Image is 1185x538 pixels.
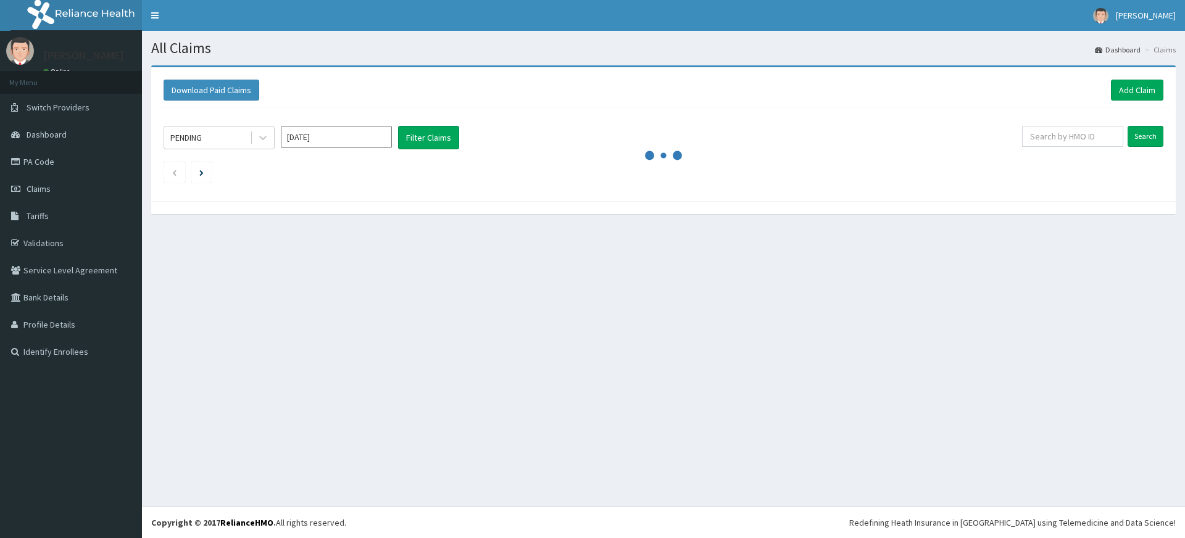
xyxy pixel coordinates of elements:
h1: All Claims [151,40,1176,56]
strong: Copyright © 2017 . [151,517,276,528]
div: PENDING [170,131,202,144]
a: Online [43,67,73,76]
input: Search by HMO ID [1022,126,1123,147]
input: Select Month and Year [281,126,392,148]
li: Claims [1142,44,1176,55]
input: Search [1128,126,1163,147]
p: [PERSON_NAME] [43,50,124,61]
img: User Image [6,37,34,65]
svg: audio-loading [645,137,682,174]
button: Download Paid Claims [164,80,259,101]
footer: All rights reserved. [142,507,1185,538]
button: Filter Claims [398,126,459,149]
div: Redefining Heath Insurance in [GEOGRAPHIC_DATA] using Telemedicine and Data Science! [849,516,1176,529]
a: Add Claim [1111,80,1163,101]
a: Next page [199,167,204,178]
span: Switch Providers [27,102,89,113]
span: Claims [27,183,51,194]
a: Previous page [172,167,177,178]
a: Dashboard [1095,44,1141,55]
span: [PERSON_NAME] [1116,10,1176,21]
a: RelianceHMO [220,517,273,528]
span: Tariffs [27,210,49,221]
img: User Image [1093,8,1108,23]
span: Dashboard [27,129,67,140]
